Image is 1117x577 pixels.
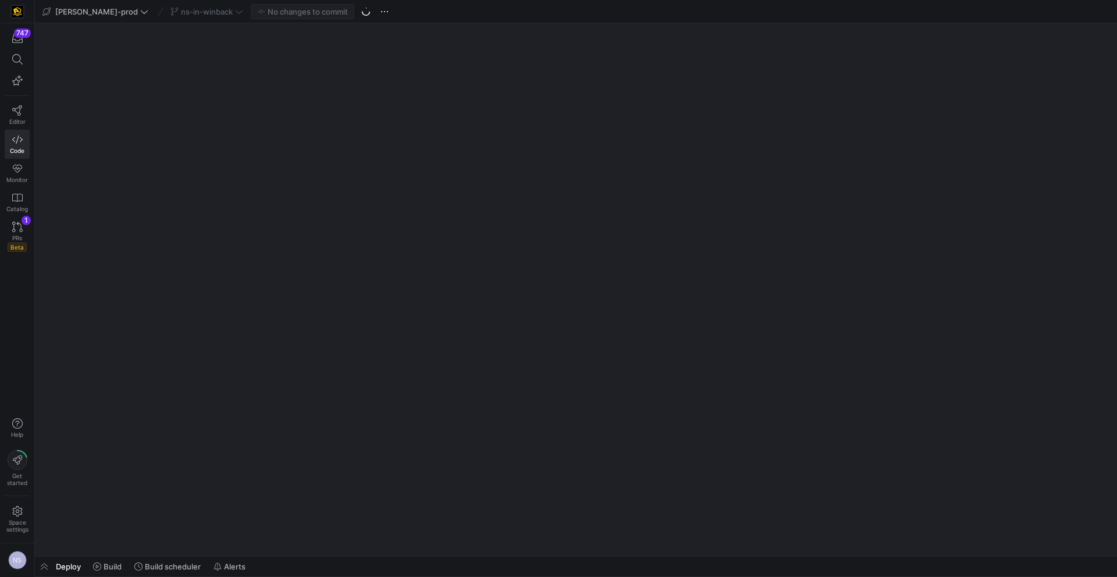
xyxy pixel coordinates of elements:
[8,243,27,252] span: Beta
[12,6,23,17] img: https://storage.googleapis.com/y42-prod-data-exchange/images/uAsz27BndGEK0hZWDFeOjoxA7jCwgK9jE472...
[22,216,31,225] div: 1
[5,413,30,443] button: Help
[12,234,22,241] span: PRs
[88,557,127,576] button: Build
[5,2,30,22] a: https://storage.googleapis.com/y42-prod-data-exchange/images/uAsz27BndGEK0hZWDFeOjoxA7jCwgK9jE472...
[6,176,28,183] span: Monitor
[5,217,30,257] a: PRsBeta1
[5,548,30,572] button: NS
[14,29,31,38] div: 747
[5,130,30,159] a: Code
[5,159,30,188] a: Monitor
[7,472,27,486] span: Get started
[6,519,29,533] span: Space settings
[55,7,138,16] span: [PERSON_NAME]-prod
[5,446,30,491] button: Getstarted
[5,501,30,538] a: Spacesettings
[145,562,201,571] span: Build scheduler
[5,101,30,130] a: Editor
[104,562,122,571] span: Build
[129,557,206,576] button: Build scheduler
[5,188,30,217] a: Catalog
[208,557,251,576] button: Alerts
[40,4,151,19] button: [PERSON_NAME]-prod
[224,562,246,571] span: Alerts
[10,147,24,154] span: Code
[10,431,24,438] span: Help
[9,118,26,125] span: Editor
[5,28,30,49] button: 747
[8,551,27,569] div: NS
[6,205,28,212] span: Catalog
[56,562,81,571] span: Deploy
